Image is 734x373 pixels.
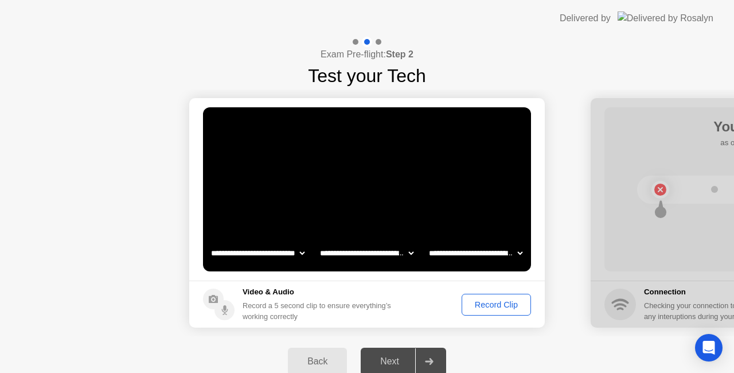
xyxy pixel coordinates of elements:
button: Record Clip [462,294,531,316]
h4: Exam Pre-flight: [321,48,413,61]
h5: Video & Audio [243,286,396,298]
div: Back [291,356,343,367]
select: Available cameras [209,242,307,265]
b: Step 2 [386,49,413,59]
div: Open Intercom Messenger [695,334,723,362]
div: Next [364,356,415,367]
img: Delivered by Rosalyn [618,11,713,25]
div: Record a 5 second clip to ensure everything’s working correctly [243,300,396,322]
div: Delivered by [560,11,611,25]
div: Record Clip [466,300,527,309]
select: Available microphones [427,242,525,265]
select: Available speakers [318,242,416,265]
h1: Test your Tech [308,62,426,90]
